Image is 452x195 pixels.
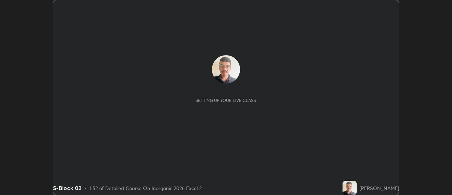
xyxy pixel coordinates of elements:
[53,184,82,192] div: S-Block 02
[84,184,87,192] div: •
[359,184,399,192] div: [PERSON_NAME]
[90,184,202,192] div: L52 of Detailed Course On Inorganic 2026 Excel 2
[343,181,357,195] img: 5c5a1ca2b8cd4346bffe085306bd8f26.jpg
[196,98,256,103] div: Setting up your live class
[212,55,240,84] img: 5c5a1ca2b8cd4346bffe085306bd8f26.jpg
